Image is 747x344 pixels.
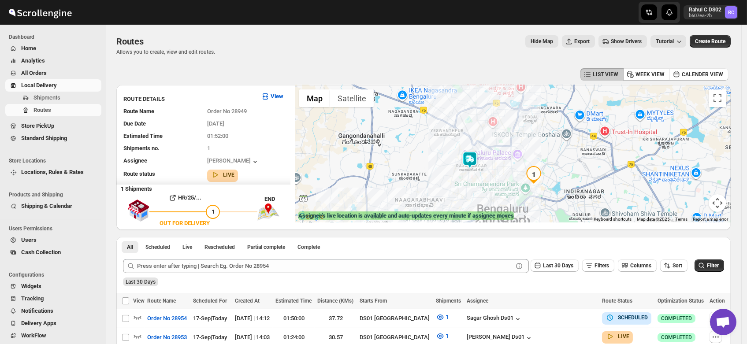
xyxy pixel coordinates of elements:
p: b607ea-2b [689,13,721,18]
button: Shipments [5,92,101,104]
span: All [127,244,133,251]
div: Open chat [710,309,736,335]
b: HR/25/... [178,194,201,201]
div: 01:24:00 [275,333,312,342]
span: [DATE] [207,120,224,127]
span: Routes [33,107,51,113]
div: 30.57 [317,333,354,342]
button: Keyboard shortcuts [594,216,632,222]
button: Map action label [525,35,558,48]
span: Live [182,244,192,251]
span: Delivery Apps [21,320,56,326]
span: Optimization Status [658,298,704,304]
div: 01:50:00 [275,314,312,323]
button: Users [5,234,101,246]
div: 1 [525,166,543,184]
b: SCHEDULED [618,314,648,321]
span: Standard Shipping [21,135,67,141]
button: User menu [684,5,738,19]
span: LIST VIEW [593,71,618,78]
span: COMPLETED [661,334,692,341]
span: Cash Collection [21,249,61,255]
span: 1 [207,145,210,152]
span: Rescheduled [204,244,235,251]
p: Allows you to create, view and edit routes. [116,48,215,55]
span: Store Locations [9,157,101,164]
span: Order No 28949 [207,108,247,115]
span: Create Route [695,38,725,45]
span: 1 [212,208,215,215]
span: 17-Sep | Today [193,315,227,322]
button: LIVE [211,170,234,179]
span: Scheduled [145,244,170,251]
span: Created At [235,298,260,304]
img: ScrollEngine [7,1,73,23]
button: CALENDER VIEW [669,68,728,81]
span: COMPLETED [661,315,692,322]
div: END [264,195,290,203]
span: Last 30 Days [126,279,156,285]
button: Columns [618,259,657,272]
button: Delivery Apps [5,317,101,329]
button: Show satellite imagery [330,89,374,107]
button: Notifications [5,305,101,317]
div: DS01 [GEOGRAPHIC_DATA] [360,314,431,323]
button: Tutorial [650,35,686,48]
button: Sort [660,259,688,272]
div: Sagar Ghosh Ds01 [467,314,522,323]
span: WorkFlow [21,332,46,339]
span: Tutorial [656,38,674,44]
span: Local Delivery [21,82,57,89]
span: Columns [630,263,651,269]
button: Filters [582,259,614,272]
button: [PERSON_NAME] Ds01 [467,333,533,342]
span: Dashboard [9,33,101,41]
b: LIVE [618,333,629,340]
span: Complete [297,244,320,251]
button: [PERSON_NAME] [207,157,260,166]
span: Analytics [21,57,45,64]
button: View [256,89,289,104]
b: 1 Shipments [116,181,152,192]
button: All routes [122,241,138,253]
span: Filter [707,263,719,269]
button: Shipping & Calendar [5,200,101,212]
span: WEEK VIEW [636,71,665,78]
button: Export [562,35,595,48]
span: Estimated Time [275,298,312,304]
button: WEEK VIEW [623,68,670,81]
span: Assignee [123,157,147,164]
button: Tracking [5,292,101,305]
span: Estimated Time [123,133,163,139]
span: Routes [116,36,144,47]
button: Locations, Rules & Rates [5,166,101,178]
text: RC [728,10,734,15]
span: 01:52:00 [207,133,228,139]
span: Scheduled For [193,298,227,304]
button: Order No 28954 [142,311,192,326]
span: Rahul C DS02 [725,6,737,18]
span: Tracking [21,295,44,302]
span: Notifications [21,307,53,314]
span: Route status [123,170,155,177]
p: Rahul C DS02 [689,6,721,13]
span: Route Name [147,298,176,304]
span: Users Permissions [9,225,101,232]
span: Sort [673,263,682,269]
button: Filter [695,259,724,272]
label: Assignee's live location is available and auto-updates every minute if assignee moves [298,211,514,220]
button: HR/25/... [149,191,220,205]
span: All Orders [21,70,47,76]
h3: ROUTE DETAILS [123,95,254,104]
a: Open this area in Google Maps (opens a new window) [297,211,326,222]
div: DS01 [GEOGRAPHIC_DATA] [360,333,431,342]
b: View [271,93,283,100]
button: Toggle fullscreen view [709,89,726,107]
span: Assignee [467,298,488,304]
button: Show street map [299,89,330,107]
span: Locations, Rules & Rates [21,169,84,175]
span: 17-Sep | Today [193,334,227,340]
button: All Orders [5,67,101,79]
div: 37.72 [317,314,354,323]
